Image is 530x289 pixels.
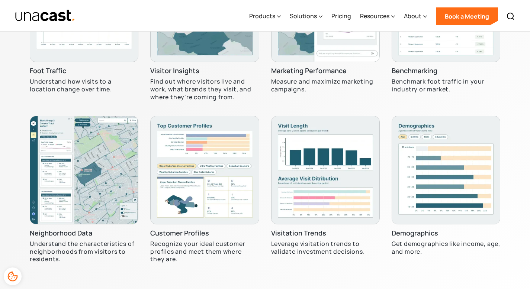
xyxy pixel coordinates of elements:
[506,12,515,21] img: Search icon
[4,267,22,285] div: Cookie Preferences
[360,12,389,20] div: Resources
[331,1,351,32] a: Pricing
[150,66,199,75] h3: Visitor Insights
[150,116,259,224] img: A chart that shows the customer profile breakdown of an area.
[30,229,92,238] h3: Neighborhood Data
[271,66,347,75] h3: Marketing Performance
[392,116,500,224] img: A chart showing an age breakdown.
[392,240,500,256] p: Get demographics like income, age, and more.
[271,78,380,93] p: Measure and maximize marketing campaigns.
[30,66,66,75] h3: Foot Traffic
[392,78,500,93] p: Benchmark foot traffic in your industry or market.
[30,240,138,263] p: Understand the characteristics of neighborhoods from visitors to residents.
[404,12,421,20] div: About
[150,78,259,101] p: Find out where visitors live and work, what brands they visit, and where they're coming from.
[30,78,138,93] p: Understand how visits to a location change over time.
[271,240,380,256] p: Leverage visitation trends to validate investment decisions.
[290,1,322,32] div: Solutions
[271,116,380,224] img: A chart showing average visit length, and another chart showing average visit distribution.
[271,229,326,238] h3: Visitation Trends
[436,7,498,25] a: Book a Meeting
[15,9,76,22] a: home
[30,116,138,224] img: A map of Delaware county, florida with demographic data of visitors and residents.
[15,9,76,22] img: Unacast text logo
[392,229,438,238] h3: Demographics
[360,1,395,32] div: Resources
[249,1,281,32] div: Products
[249,12,275,20] div: Products
[404,1,427,32] div: About
[290,12,317,20] div: Solutions
[150,229,209,238] h3: Customer Profiles
[392,66,437,75] h3: Benchmarking
[150,240,259,263] p: Recognize your ideal customer profiles and meet them where they are.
